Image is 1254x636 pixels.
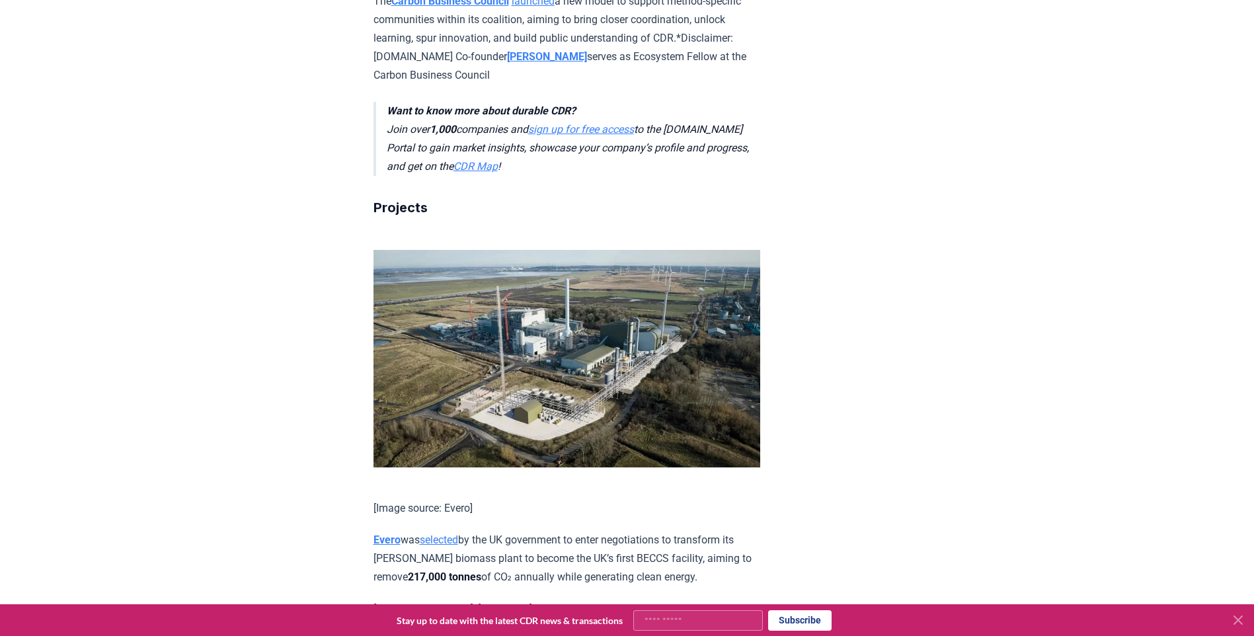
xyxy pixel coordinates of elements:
strong: 217,000 tonnes [408,571,481,583]
strong: Want to know more about durable CDR? [387,104,576,117]
strong: Projects [373,200,428,216]
a: CDR Map [453,160,498,173]
a: Noya [633,602,657,615]
p: was by the UK government to enter negotiations to transform its [PERSON_NAME] biomass plant to be... [373,531,760,586]
em: Join over companies and to the [DOMAIN_NAME] Portal to gain market insights, showcase your compan... [387,104,749,173]
a: Evero [373,534,401,546]
p: [Image source: Evero] [373,499,760,518]
a: announced [660,602,712,615]
a: selected [420,534,458,546]
strong: 1,000 [430,123,456,136]
img: blog post image [373,250,760,467]
a: [PERSON_NAME] [507,50,587,63]
a: sign up for free access [528,123,634,136]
